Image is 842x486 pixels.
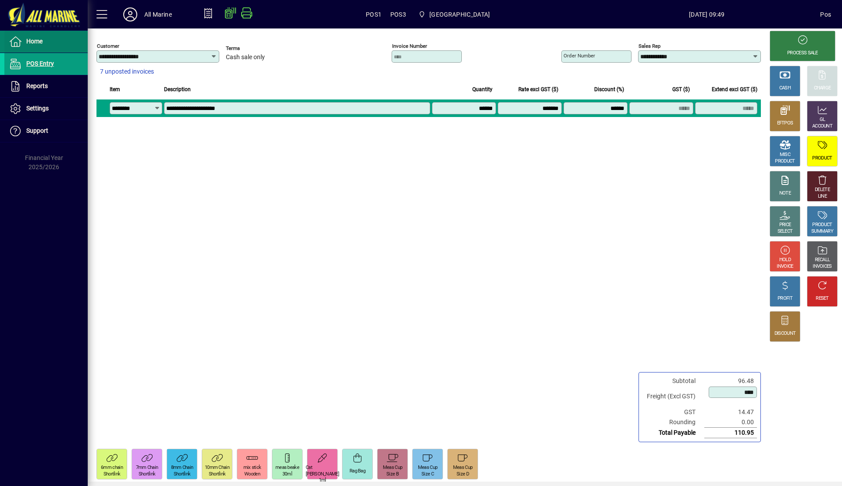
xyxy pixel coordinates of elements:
div: 1ml [319,477,326,484]
div: 7mm Chain [136,465,158,471]
span: Discount (%) [594,85,624,94]
div: 10mm Chain [205,465,229,471]
div: GL [820,117,825,123]
div: Meas Cup [383,465,402,471]
div: RECALL [815,257,830,263]
div: MISC [780,152,790,158]
span: Rate excl GST ($) [518,85,558,94]
div: SUMMARY [811,228,833,235]
mat-label: Order number [564,53,595,59]
td: 0.00 [704,417,757,428]
div: Size C [421,471,434,478]
div: Size D [457,471,469,478]
div: 6mm chain [101,465,123,471]
div: Wooden [244,471,260,478]
div: SELECT [778,228,793,235]
span: Cash sale only [226,54,265,61]
span: [DATE] 09:49 [593,7,820,21]
span: Reports [26,82,48,89]
span: Support [26,127,48,134]
span: 7 unposted invoices [100,67,154,76]
td: Total Payable [642,428,704,438]
div: RESET [816,295,829,302]
div: ACCOUNT [812,123,832,130]
div: All Marine [144,7,172,21]
span: Item [110,85,120,94]
div: PRODUCT [812,155,832,162]
div: Meas Cup [453,465,472,471]
span: Terms [226,46,278,51]
div: INVOICE [777,263,793,270]
td: Freight (Excl GST) [642,386,704,407]
span: Home [26,38,43,45]
span: POS3 [390,7,406,21]
td: Subtotal [642,376,704,386]
span: Settings [26,105,49,112]
div: Rag Bag [350,468,365,475]
div: PROCESS SALE [787,50,818,57]
span: Quantity [472,85,492,94]
span: GST ($) [672,85,690,94]
div: PROFIT [778,295,792,302]
td: GST [642,407,704,417]
a: Settings [4,98,88,120]
div: CHARGE [814,85,831,92]
div: DISCOUNT [774,330,796,337]
div: mix stick [243,465,261,471]
div: Shortlink [209,471,226,478]
div: PRICE [779,222,791,228]
div: 8mm Chain [171,465,193,471]
div: INVOICES [813,263,831,270]
div: Pos [820,7,831,21]
div: Size B [386,471,399,478]
mat-label: Invoice number [392,43,427,49]
td: 14.47 [704,407,757,417]
td: Rounding [642,417,704,428]
div: Shortlink [103,471,121,478]
td: 110.95 [704,428,757,438]
div: PRODUCT [775,158,795,165]
button: Profile [116,7,144,22]
span: Port Road [415,7,493,22]
div: EFTPOS [777,120,793,127]
div: HOLD [779,257,791,263]
span: [GEOGRAPHIC_DATA] [429,7,490,21]
div: Cat [PERSON_NAME] [306,465,339,477]
div: NOTE [779,190,791,197]
div: meas beake [275,465,299,471]
span: Extend excl GST ($) [712,85,757,94]
div: Meas Cup [418,465,437,471]
button: 7 unposted invoices [96,64,157,80]
mat-label: Customer [97,43,119,49]
span: Description [164,85,191,94]
span: POS1 [366,7,382,21]
td: 96.48 [704,376,757,386]
a: Reports [4,75,88,97]
div: 30ml [282,471,292,478]
div: DELETE [815,187,830,193]
mat-label: Sales rep [639,43,660,49]
div: Shortlink [174,471,191,478]
a: Support [4,120,88,142]
span: POS Entry [26,60,54,67]
div: LINE [818,193,827,200]
div: Shortlink [139,471,156,478]
div: CASH [779,85,791,92]
div: PRODUCT [812,222,832,228]
a: Home [4,31,88,53]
